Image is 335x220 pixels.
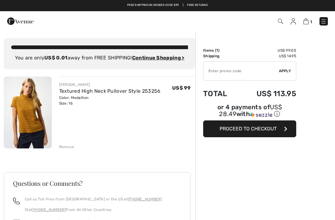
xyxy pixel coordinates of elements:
[7,15,33,27] img: 1ère Avenue
[183,3,183,7] span: |
[59,95,161,106] div: Color: Medallion Size: 16
[320,18,327,25] img: Menu
[291,18,296,25] img: My Info
[220,126,277,132] span: Proceed to Checkout
[303,18,309,24] img: Shopping Bag
[187,3,208,7] a: Free Returns
[250,112,272,118] img: Sezzle
[4,77,52,148] img: Textured High Neck Pullover Style 253256
[238,48,296,53] td: US$ 99.00
[13,198,20,204] img: call
[25,207,162,213] p: Dial From All Other Countries
[172,85,190,91] span: US$ 99
[13,180,181,186] h3: Questions or Comments?
[132,55,185,61] a: Continue Shopping >
[25,196,162,202] p: Call us Toll-Free from [GEOGRAPHIC_DATA] or the US at
[7,18,33,24] a: 1ère Avenue
[44,55,67,61] strong: US$ 0.01
[128,197,162,201] a: [PHONE_NUMBER]
[238,83,296,104] td: US$ 113.95
[203,120,296,137] button: Proceed to Checkout
[59,88,161,94] a: Textured High Neck Pullover Style 253256
[11,54,188,62] div: You are only away from FREE SHIPPING!
[59,82,161,87] div: [PERSON_NAME]
[216,48,218,53] span: 1
[203,53,238,59] td: Shipping
[59,144,74,150] div: Remove
[32,208,66,212] a: [PHONE_NUMBER]
[279,68,291,74] span: Apply
[238,53,296,59] td: US$ 14.95
[203,83,238,104] td: Total
[278,19,283,24] img: Search
[219,103,282,118] span: US$ 28.49
[203,48,238,53] td: Items ( )
[203,62,279,80] input: Promo code
[203,104,296,118] div: or 4 payments of with
[303,17,312,25] a: 1
[203,104,296,120] div: or 4 payments ofUS$ 28.49withSezzle Click to learn more about Sezzle
[310,20,312,24] span: 1
[127,3,179,7] a: Free shipping on orders over $99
